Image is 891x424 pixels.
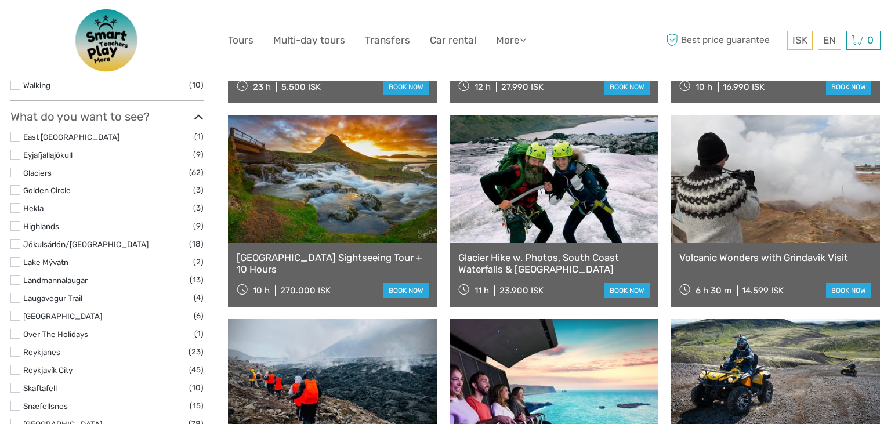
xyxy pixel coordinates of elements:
a: [GEOGRAPHIC_DATA] [23,311,102,321]
span: 6 h 30 m [696,285,731,296]
a: Reykjavík City [23,365,73,375]
a: Golden Circle [23,186,71,195]
div: 14.599 ISK [742,285,784,296]
a: book now [826,283,871,298]
span: (62) [189,166,204,179]
span: (45) [189,363,204,376]
span: 10 h [253,285,270,296]
a: More [496,32,526,49]
span: (3) [193,201,204,215]
a: Skaftafell [23,383,57,393]
a: Glacier Hike w. Photos, South Coast Waterfalls & [GEOGRAPHIC_DATA] [458,252,650,276]
span: (10) [189,381,204,394]
span: (18) [189,237,204,251]
span: (9) [193,148,204,161]
span: 10 h [696,82,712,92]
div: EN [818,31,841,50]
div: 23.900 ISK [499,285,544,296]
a: book now [826,79,871,95]
span: (4) [194,291,204,305]
div: 270.000 ISK [280,285,331,296]
a: Reykjanes [23,347,60,357]
img: 3577-08614e58-788b-417f-8607-12aa916466bf_logo_big.png [61,9,154,72]
div: 27.990 ISK [501,82,544,92]
a: Landmannalaugar [23,276,88,285]
a: Glaciers [23,168,52,177]
a: Highlands [23,222,59,231]
span: (23) [189,345,204,358]
a: [GEOGRAPHIC_DATA] Sightseeing Tour + 10 Hours [237,252,429,276]
a: Over The Holidays [23,329,88,339]
div: 5.500 ISK [281,82,321,92]
a: book now [383,79,429,95]
span: (9) [193,219,204,233]
a: Laugavegur Trail [23,293,82,303]
span: Best price guarantee [663,31,784,50]
span: (6) [194,309,204,322]
a: Transfers [365,32,410,49]
a: Lake Mývatn [23,258,68,267]
a: Volcanic Wonders with Grindavik Visit [679,252,871,263]
span: (15) [190,399,204,412]
span: 12 h [475,82,491,92]
a: Eyjafjallajökull [23,150,73,160]
h3: What do you want to see? [10,110,204,124]
span: (10) [189,78,204,92]
a: book now [604,283,650,298]
span: (1) [194,327,204,340]
a: Hekla [23,204,44,213]
a: Multi-day tours [273,32,345,49]
a: East [GEOGRAPHIC_DATA] [23,132,119,142]
a: book now [604,79,650,95]
span: (2) [193,255,204,269]
span: (3) [193,183,204,197]
span: (1) [194,130,204,143]
a: Walking [23,81,50,90]
a: Tours [228,32,253,49]
span: 23 h [253,82,271,92]
a: book now [383,283,429,298]
span: 11 h [475,285,489,296]
span: 0 [865,34,875,46]
div: 16.990 ISK [723,82,765,92]
a: Car rental [430,32,476,49]
a: Snæfellsnes [23,401,68,411]
span: (13) [190,273,204,287]
span: ISK [792,34,807,46]
a: Jökulsárlón/[GEOGRAPHIC_DATA] [23,240,148,249]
